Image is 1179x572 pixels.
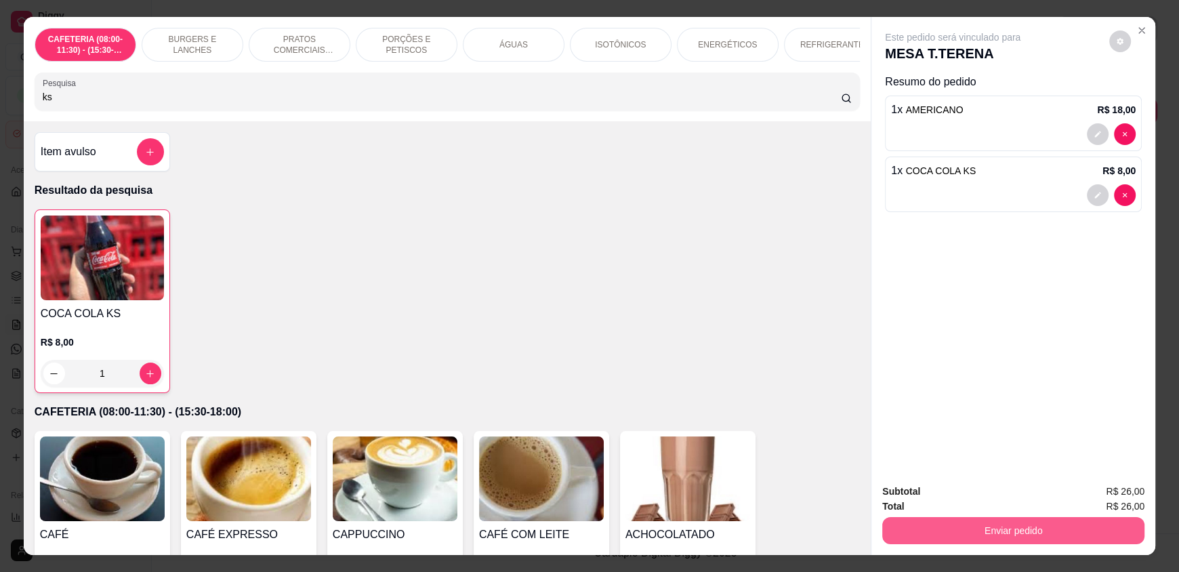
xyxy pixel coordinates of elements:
[625,527,750,543] h4: ACHOCOLATADO
[46,34,125,56] p: CAFETERIA (08:00-11:30) - (15:30-18:00)
[186,527,311,543] h4: CAFÉ EXPRESSO
[186,436,311,521] img: product-image
[1087,184,1109,206] button: decrease-product-quantity
[1114,184,1136,206] button: decrease-product-quantity
[41,306,164,322] h4: COCA COLA KS
[882,517,1144,544] button: Enviar pedido
[698,39,757,50] p: ENERGÉTICOS
[40,527,165,543] h4: CAFÉ
[40,436,165,521] img: product-image
[1109,30,1131,52] button: decrease-product-quantity
[1106,499,1144,514] span: R$ 26,00
[885,44,1020,63] p: MESA T.TERENA
[333,527,457,543] h4: CAPPUCCINO
[499,39,528,50] p: ÁGUAS
[479,436,604,521] img: product-image
[35,182,860,199] p: Resultado da pesquisa
[882,501,904,512] strong: Total
[1102,164,1136,178] p: R$ 8,00
[41,144,96,160] h4: Item avulso
[333,436,457,521] img: product-image
[1087,123,1109,145] button: decrease-product-quantity
[595,39,646,50] p: ISOTÔNICOS
[1114,123,1136,145] button: decrease-product-quantity
[41,216,164,300] img: product-image
[891,163,976,179] p: 1 x
[35,404,860,420] p: CAFETERIA (08:00-11:30) - (15:30-18:00)
[43,363,65,384] button: decrease-product-quantity
[625,436,750,521] img: product-image
[479,527,604,543] h4: CAFÉ COM LEITE
[882,486,920,497] strong: Subtotal
[41,335,164,349] p: R$ 8,00
[885,74,1142,90] p: Resumo do pedido
[137,138,164,165] button: add-separate-item
[140,363,161,384] button: increase-product-quantity
[153,34,232,56] p: BURGERS E LANCHES
[885,30,1020,44] p: Este pedido será vinculado para
[1097,103,1136,117] p: R$ 18,00
[1106,484,1144,499] span: R$ 26,00
[891,102,963,118] p: 1 x
[906,165,976,176] span: COCA COLA KS
[367,34,446,56] p: PORÇÕES E PETISCOS
[1131,20,1153,41] button: Close
[43,77,81,89] label: Pesquisa
[43,90,842,104] input: Pesquisa
[906,104,964,115] span: AMERICANO
[260,34,339,56] p: PRATOS COMERCIAIS (11:30-15:30)
[800,39,869,50] p: REFRIGERANTES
